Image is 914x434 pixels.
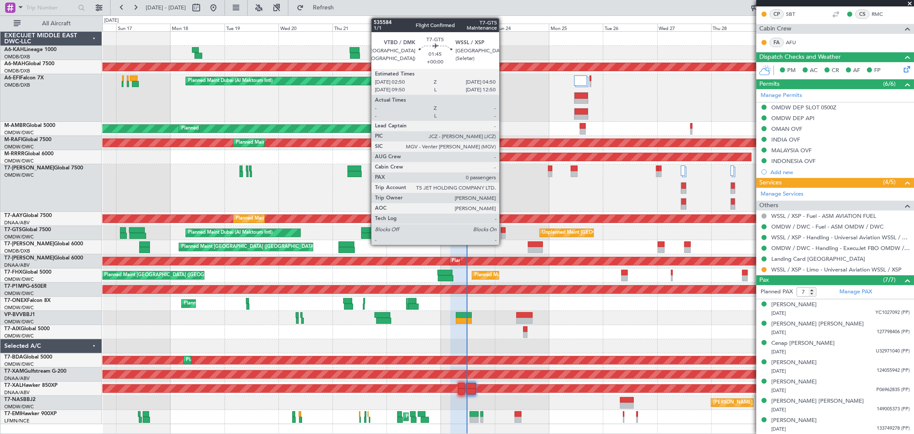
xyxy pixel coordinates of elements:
a: Manage Permits [761,91,802,100]
span: (7/7) [883,275,896,284]
span: [DATE] [771,349,786,355]
span: P06962835 (PP) [876,386,910,394]
div: [DATE] [104,17,119,24]
span: [DATE] - [DATE] [146,4,186,12]
div: Tue 19 [225,24,279,31]
div: Planned Maint Dubai (Al Maktoum Intl) [402,46,487,59]
div: Thu 28 [711,24,765,31]
span: Services [759,178,782,188]
a: OMDW/DWC [4,304,34,311]
a: OMDW/DWC [4,130,34,136]
span: [DATE] [771,368,786,374]
div: OMDW DEP API [771,115,815,122]
div: Planned Maint Dubai (Al Maktoum Intl) [452,255,536,268]
span: 149005373 (PP) [877,406,910,413]
div: [PERSON_NAME] [771,416,817,425]
a: OMDW/DWC [4,144,34,150]
div: Tue 26 [603,24,657,31]
a: M-RAFIGlobal 7500 [4,137,51,142]
a: T7-[PERSON_NAME]Global 7500 [4,166,83,171]
div: Planned Maint Dubai (Al Maktoum Intl) [186,354,270,367]
span: M-RRRR [4,151,24,157]
label: Planned PAX [761,288,793,296]
a: A6-EFIFalcon 7X [4,75,44,81]
a: T7-AAYGlobal 7500 [4,213,52,218]
div: [PERSON_NAME] [PERSON_NAME] [771,320,864,329]
a: OMDB/DXB [4,68,30,74]
div: Planned Maint Dubai (Al Maktoum Intl) [398,151,482,163]
div: [PERSON_NAME] ([PERSON_NAME] Intl) [713,396,803,409]
span: 124055942 (PP) [877,367,910,374]
span: T7-GTS [4,227,22,232]
span: T7-AAY [4,213,23,218]
span: A6-MAH [4,61,25,66]
div: OMAN OVF [771,125,802,133]
a: OMDB/DXB [4,82,30,88]
span: T7-[PERSON_NAME] [4,241,54,247]
div: [PERSON_NAME] [PERSON_NAME] [771,397,864,406]
div: Planned Maint [GEOGRAPHIC_DATA] ([GEOGRAPHIC_DATA][PERSON_NAME]) [104,269,278,282]
a: WSSL / XSP - Handling - Universal Aviation WSSL / XSP [771,234,910,241]
a: OMDW/DWC [4,404,34,410]
span: T7-AIX [4,326,21,332]
a: Manage Services [761,190,803,199]
a: DNAA/ABV [4,389,30,396]
div: Planned Maint [GEOGRAPHIC_DATA] ([GEOGRAPHIC_DATA]) [474,269,609,282]
span: M-AMBR [4,123,26,128]
span: T7-[PERSON_NAME] [4,256,54,261]
a: T7-XAMGulfstream G-200 [4,369,66,374]
a: M-AMBRGlobal 5000 [4,123,55,128]
span: CR [832,66,839,75]
a: T7-ONEXFalcon 8X [4,298,51,303]
a: T7-EMIHawker 900XP [4,411,57,416]
div: Planned Maint Dubai (Al Maktoum Intl) [188,226,273,239]
div: Fri 22 [387,24,441,31]
a: DNAA/ABV [4,262,30,268]
span: 133749278 (PP) [877,425,910,432]
div: Cenap [PERSON_NAME] [771,339,835,348]
span: [DATE] [771,426,786,432]
span: Dispatch Checks and Weather [759,52,841,62]
a: T7-AIXGlobal 5000 [4,326,50,332]
span: M-RAFI [4,137,22,142]
span: T7-XAM [4,369,24,374]
a: DNAA/ABV [4,220,30,226]
a: LFMN/NCE [4,418,30,424]
a: OMDW / DWC - Handling - ExecuJet FBO OMDW / DWC [771,244,910,252]
div: Planned Maint Dubai (Al Maktoum Intl) [181,122,266,135]
div: CS [855,9,869,19]
button: Refresh [293,1,344,15]
div: Sat 23 [441,24,495,31]
span: All Aircraft [22,21,90,27]
span: T7-NAS [4,397,23,402]
span: 127798406 (PP) [877,329,910,336]
a: OMDB/DXB [4,54,30,60]
span: Pax [759,275,769,285]
a: OMDW/DWC [4,319,34,325]
a: OMDW/DWC [4,333,34,339]
div: Planned Maint Dubai (Al Maktoum Intl) [188,75,273,87]
a: OMDB/DXB [4,248,30,254]
span: T7-ONEX [4,298,27,303]
div: MALAYSIA OVF [771,147,812,154]
div: Thu 21 [333,24,387,31]
a: Landing Card [GEOGRAPHIC_DATA] [771,255,865,262]
span: A6-EFI [4,75,20,81]
div: INDIA OVF [771,136,800,143]
span: [DATE] [771,310,786,316]
span: Others [759,201,778,211]
span: VP-BVV [4,312,23,317]
a: WSSL / XSP - Fuel - ASM AVIATION FUEL [771,212,876,220]
div: Planned Maint Dubai (Al Maktoum Intl) [405,165,489,178]
a: OMDW/DWC [4,290,34,297]
a: OMDW/DWC [4,234,34,240]
span: Permits [759,79,779,89]
a: SBT [786,10,805,18]
a: OMDW/DWC [4,361,34,368]
div: Sun 17 [116,24,170,31]
a: OMDW/DWC [4,172,34,178]
div: Mon 18 [170,24,224,31]
span: T7-BDA [4,355,23,360]
a: DNAA/ABV [4,375,30,382]
a: WSSL / XSP - Limo - Universal Aviation WSSL / XSP [771,266,902,273]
